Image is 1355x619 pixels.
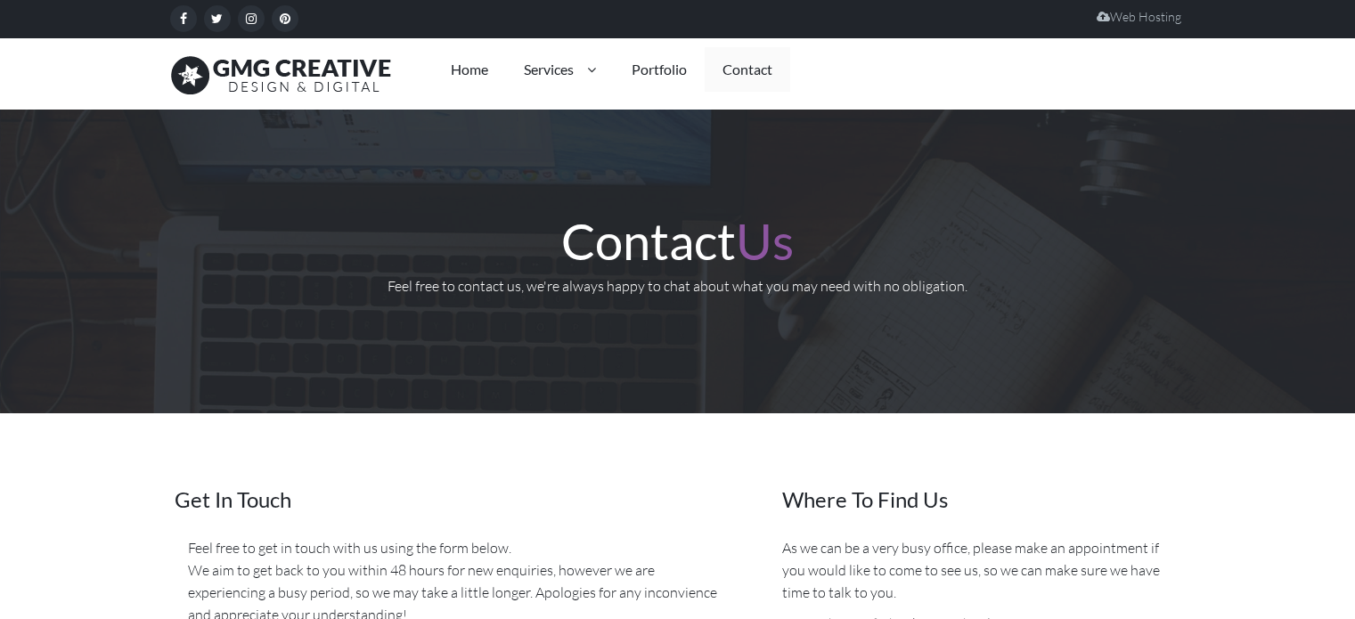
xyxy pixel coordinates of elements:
a: Home [433,47,506,92]
p: As we can be a very busy office, please make an appointment if you would like to come to see us, ... [782,537,1181,604]
a: Contact [705,47,790,92]
img: Give Me Gimmicks logo [170,47,393,101]
h1: Contact [170,216,1186,266]
p: Feel free to contact us, we're always happy to chat about what you may need with no obligation. [170,275,1186,297]
a: Services [506,47,614,92]
span: Get In Touch [175,489,291,510]
a: Web Hosting [1097,9,1181,24]
span: Where To Find Us [782,489,948,510]
span: Us [736,211,794,271]
a: Portfolio [614,47,705,92]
